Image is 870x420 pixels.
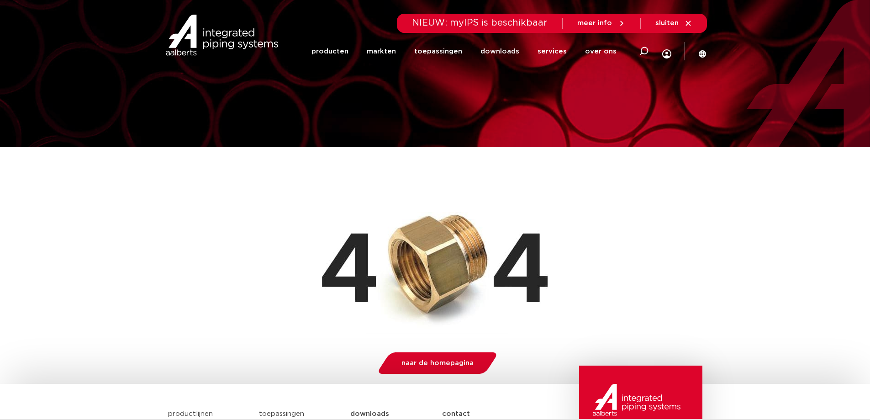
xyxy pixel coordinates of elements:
span: naar de homepagina [401,360,474,367]
a: markten [367,33,396,70]
h1: Pagina niet gevonden [168,152,702,181]
span: NIEUW: myIPS is beschikbaar [412,18,548,27]
a: toepassingen [259,410,304,417]
a: toepassingen [414,33,462,70]
a: downloads [480,33,519,70]
a: services [538,33,567,70]
div: my IPS [662,30,671,73]
a: productlijnen [168,410,213,417]
a: sluiten [655,19,692,27]
nav: Menu [311,33,617,70]
a: naar de homepagina [376,352,499,374]
a: meer info [577,19,626,27]
span: sluiten [655,20,679,27]
a: producten [311,33,348,70]
span: meer info [577,20,612,27]
a: over ons [585,33,617,70]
